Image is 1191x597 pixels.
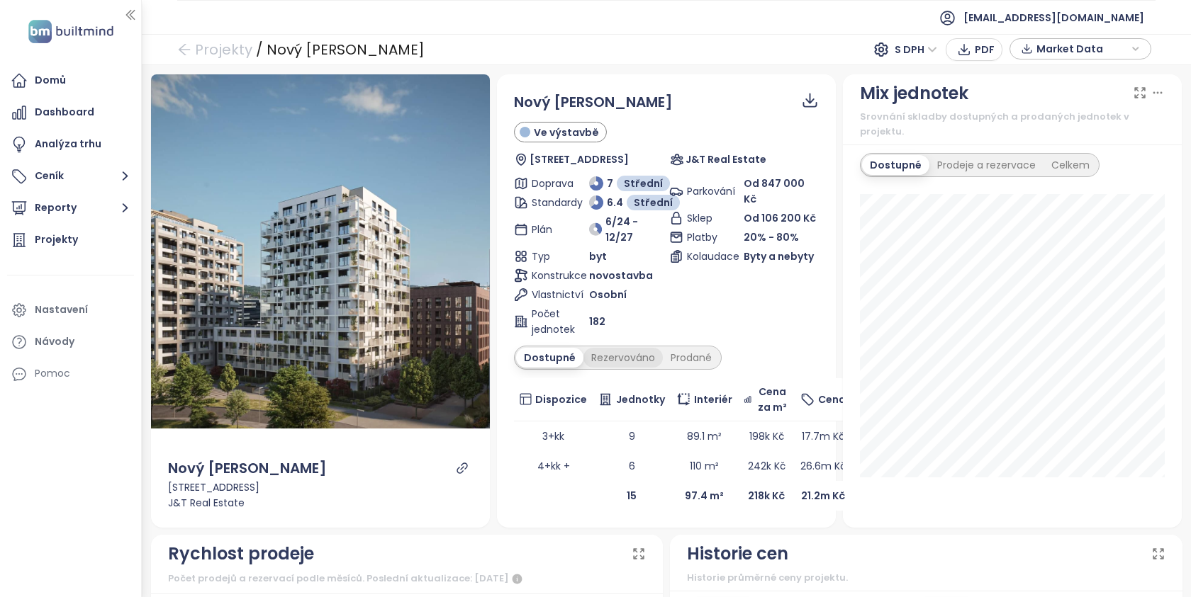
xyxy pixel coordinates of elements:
span: arrow-left [177,42,191,57]
span: Byty a nebyty [744,249,814,264]
div: Prodeje a rezervace [929,155,1044,175]
b: 15 [627,489,637,503]
span: 182 [589,314,605,329]
span: Market Data [1036,38,1128,59]
span: novostavba [589,268,653,283]
div: Nový [PERSON_NAME] [168,457,327,479]
span: Platby [687,229,725,245]
span: Od 106 200 Kč [744,210,816,226]
div: Historie cen [687,540,788,567]
button: Reporty [7,194,134,222]
div: button [1017,38,1144,59]
span: 6.4 [607,195,623,210]
td: 4+kk + [514,451,593,481]
div: Prodané [663,348,720,368]
span: byt [589,249,607,264]
div: J&T Real Estate [168,495,473,511]
div: Dashboard [35,103,94,121]
td: 3+kk [514,421,593,451]
div: Pomoc [7,360,134,388]
b: 218k Kč [748,489,785,503]
span: Kolaudace [687,249,725,264]
a: Nastavení [7,296,134,324]
div: Domů [35,72,66,89]
span: J&T Real Estate [686,152,766,167]
a: Projekty [7,226,134,254]
span: Jednotky [616,392,665,407]
a: link [456,462,469,474]
div: Historie průměrné ceny projektu. [687,571,1165,585]
span: Doprava [532,176,569,191]
span: Střední [624,176,663,191]
span: PDF [975,42,995,57]
span: Osobní [589,287,627,302]
span: Parkování [687,183,725,199]
span: Standardy [532,195,569,210]
b: 21.2m Kč [801,489,845,503]
div: Srovnání skladby dostupných a prodaných jednotek v projektu. [860,110,1165,139]
span: Od 847 000 Kč [744,176,805,206]
span: Typ [532,249,569,264]
span: 20% - 80% [744,230,799,244]
div: Rychlost prodeje [168,540,314,567]
div: Mix jednotek [860,80,968,107]
div: [STREET_ADDRESS] [168,479,473,495]
td: 89.1 m² [671,421,738,451]
span: Nový [PERSON_NAME] [514,91,673,113]
span: [STREET_ADDRESS] [530,152,629,167]
td: 110 m² [671,451,738,481]
a: Analýza trhu [7,130,134,159]
div: Projekty [35,231,78,249]
div: Rezervováno [583,348,663,368]
td: 9 [593,421,671,451]
div: Dostupné [862,155,929,175]
img: logo [24,17,118,46]
b: 97.4 m² [685,489,724,503]
a: Dashboard [7,98,134,127]
div: Dostupné [516,348,583,368]
span: 7 [607,176,613,191]
span: Střední [634,195,673,210]
div: / [256,37,263,62]
span: 6/24 - 12/27 [605,214,664,245]
span: 242k Kč [748,459,785,473]
a: Návody [7,328,134,356]
span: 17.7m Kč [802,429,844,443]
span: [EMAIL_ADDRESS][DOMAIN_NAME] [963,1,1144,35]
a: Domů [7,67,134,95]
span: Vlastnictví [532,287,569,302]
div: Celkem [1044,155,1097,175]
span: Dispozice [535,392,587,407]
span: Ve výstavbě [534,125,599,140]
span: Sklep [687,210,725,226]
span: Cena za m² [756,384,790,415]
div: Nový [PERSON_NAME] [267,37,425,62]
span: Konstrukce [532,268,569,283]
div: Nastavení [35,301,88,319]
span: S DPH [895,39,937,60]
button: PDF [946,38,1002,61]
button: Ceník [7,162,134,191]
span: 198k Kč [749,429,784,443]
div: Počet prodejů a rezervací podle měsíců. Poslední aktualizace: [DATE] [168,571,647,588]
div: Návody [35,333,74,351]
div: Analýza trhu [35,135,101,153]
span: Počet jednotek [532,306,569,337]
span: 26.6m Kč [800,459,846,473]
div: Pomoc [35,365,70,382]
span: Plán [532,222,569,237]
td: 6 [593,451,671,481]
span: Interiér [694,392,732,407]
span: Cena [818,392,846,407]
a: arrow-left Projekty [177,37,252,62]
